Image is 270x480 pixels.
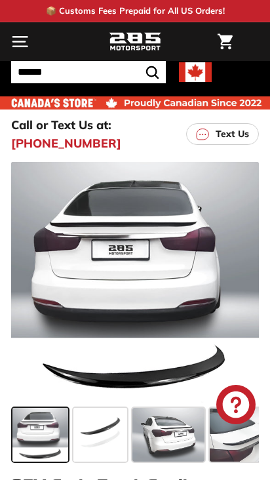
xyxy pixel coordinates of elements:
a: [PHONE_NUMBER] [11,134,121,152]
img: Logo_285_Motorsport_areodynamics_components [109,31,161,53]
a: Text Us [186,123,259,145]
a: Cart [211,23,239,60]
input: Search [11,61,166,83]
p: 📦 Customs Fees Prepaid for All US Orders! [46,5,225,18]
p: Text Us [216,127,249,141]
p: Call or Text Us at: [11,116,111,134]
inbox-online-store-chat: Shopify online store chat [212,385,260,428]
